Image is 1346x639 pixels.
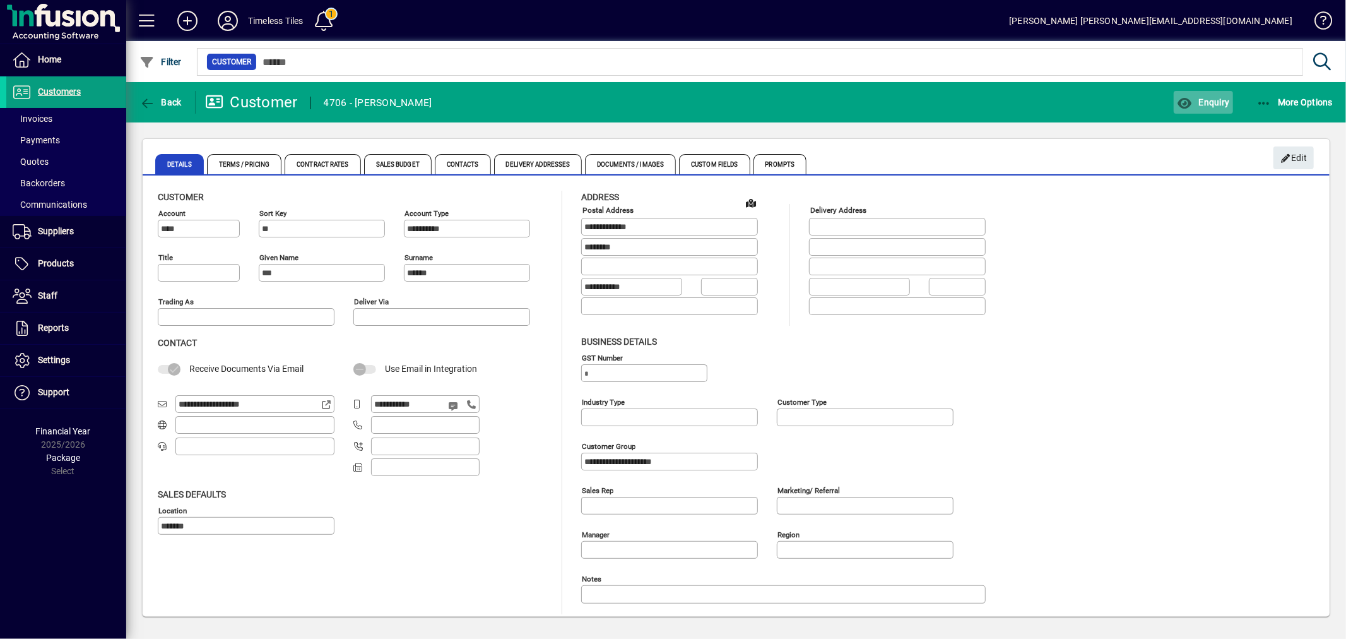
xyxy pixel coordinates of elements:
span: Terms / Pricing [207,154,282,174]
span: Customers [38,87,81,97]
span: Financial Year [36,426,91,436]
button: Enquiry [1174,91,1232,114]
a: Products [6,248,126,280]
a: Reports [6,313,126,344]
span: Settings [38,355,70,365]
mat-label: GST Number [582,353,623,362]
mat-label: Marketing/ Referral [777,486,840,494]
a: Support [6,377,126,409]
span: Delivery Addresses [494,154,582,174]
mat-label: Given name [259,253,298,262]
span: Address [581,192,619,202]
mat-label: Sort key [259,209,286,218]
mat-label: Region [777,530,800,539]
span: Payments [13,135,60,145]
span: Sales Budget [364,154,432,174]
mat-label: Location [158,506,187,515]
mat-label: Manager [582,530,610,539]
mat-label: Customer group [582,441,635,450]
span: Edit [1280,148,1308,169]
mat-label: Industry type [582,397,625,406]
span: Quotes [13,157,49,167]
span: Suppliers [38,226,74,236]
mat-label: Deliver via [354,297,389,306]
a: Backorders [6,172,126,194]
span: Contract Rates [285,154,360,174]
a: Invoices [6,108,126,129]
mat-label: Account [158,209,186,218]
button: Back [136,91,185,114]
div: Timeless Tiles [248,11,303,31]
span: Products [38,258,74,268]
span: Contact [158,338,197,348]
a: Payments [6,129,126,151]
a: Communications [6,194,126,215]
mat-label: Title [158,253,173,262]
span: Filter [139,57,182,67]
span: Staff [38,290,57,301]
span: Details [155,154,204,174]
span: Business details [581,337,657,347]
span: Backorders [13,178,65,188]
span: Communications [13,200,87,210]
a: Home [6,44,126,76]
a: Settings [6,345,126,376]
a: Quotes [6,151,126,172]
mat-label: Notes [582,574,601,583]
button: More Options [1253,91,1337,114]
button: Edit [1273,146,1314,169]
span: Customer [212,56,251,68]
a: Knowledge Base [1305,3,1330,44]
a: Suppliers [6,216,126,248]
span: Documents / Images [585,154,676,174]
span: Customer [158,192,204,202]
span: Back [139,97,182,107]
span: Custom Fields [679,154,750,174]
button: Send SMS [439,391,469,421]
mat-label: Trading as [158,297,194,306]
a: View on map [741,193,761,213]
mat-label: Sales rep [582,486,613,494]
span: Enquiry [1177,97,1229,107]
mat-label: Customer type [777,397,827,406]
div: [PERSON_NAME] [PERSON_NAME][EMAIL_ADDRESS][DOMAIN_NAME] [1009,11,1292,31]
span: Home [38,54,61,64]
span: Prompts [753,154,807,174]
mat-label: Surname [404,253,433,262]
span: Invoices [13,114,52,124]
a: Staff [6,280,126,312]
span: Receive Documents Via Email [189,364,304,374]
span: Reports [38,323,69,333]
span: More Options [1256,97,1333,107]
mat-label: Account Type [404,209,449,218]
button: Filter [136,51,185,73]
div: Customer [205,92,298,112]
span: Contacts [435,154,491,174]
button: Profile [208,9,248,32]
div: 4706 - [PERSON_NAME] [324,93,432,113]
span: Support [38,387,69,397]
span: Package [46,453,80,463]
span: Sales defaults [158,489,226,499]
app-page-header-button: Back [126,91,196,114]
button: Add [167,9,208,32]
span: Use Email in Integration [385,364,477,374]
